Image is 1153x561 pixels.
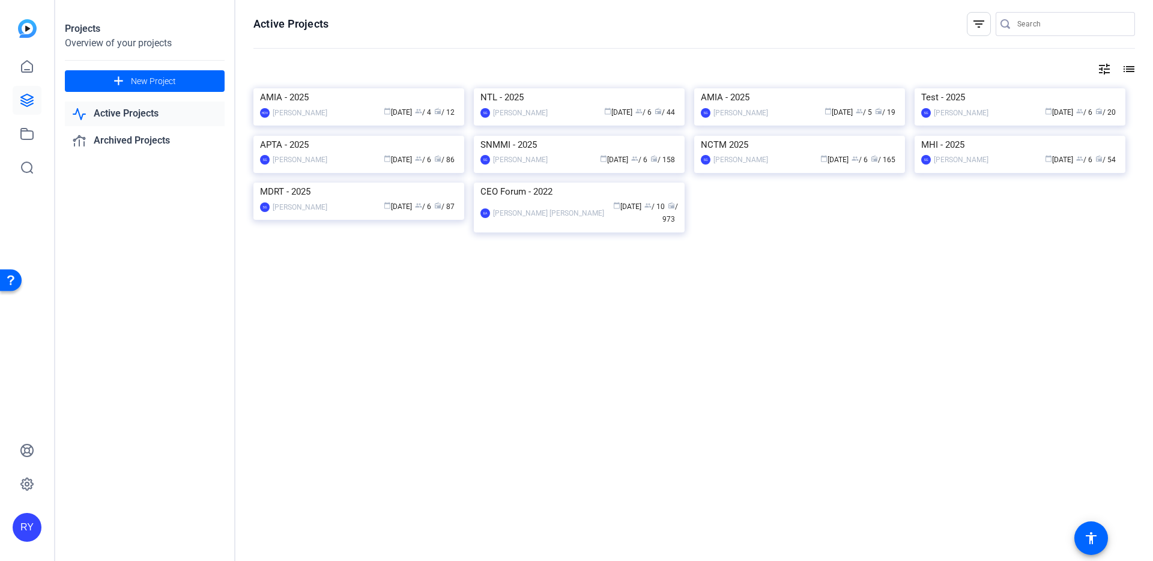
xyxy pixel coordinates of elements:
span: / 4 [415,108,431,117]
div: SG [260,155,270,165]
span: [DATE] [384,108,412,117]
a: Archived Projects [65,129,225,153]
span: [DATE] [613,202,641,211]
span: group [415,108,422,115]
div: SG [921,108,931,118]
span: radio [434,202,441,209]
span: New Project [131,75,176,88]
span: / 6 [415,202,431,211]
div: SG [260,202,270,212]
img: blue-gradient.svg [18,19,37,38]
span: / 10 [644,202,665,211]
div: SG [701,108,710,118]
div: NCTM 2025 [701,136,898,154]
span: radio [650,155,658,162]
span: calendar_today [384,202,391,209]
div: SG [480,155,490,165]
span: / 86 [434,156,455,164]
a: Active Projects [65,102,225,126]
div: [PERSON_NAME] [273,154,327,166]
span: radio [434,155,441,162]
span: / 44 [655,108,675,117]
span: group [415,155,422,162]
span: radio [1095,155,1103,162]
span: calendar_today [1045,108,1052,115]
span: / 158 [650,156,675,164]
span: calendar_today [825,108,832,115]
div: MDRT - 2025 [260,183,458,201]
div: Projects [65,22,225,36]
div: [PERSON_NAME] [273,201,327,213]
mat-icon: accessibility [1084,531,1098,545]
span: / 5 [856,108,872,117]
span: / 6 [1076,156,1092,164]
span: / 6 [852,156,868,164]
span: radio [871,155,878,162]
span: / 973 [662,202,678,223]
span: radio [668,202,675,209]
span: group [644,202,652,209]
span: group [1076,155,1083,162]
div: [PERSON_NAME] [713,107,768,119]
div: SG [480,108,490,118]
button: New Project [65,70,225,92]
div: APTA - 2025 [260,136,458,154]
span: calendar_today [1045,155,1052,162]
span: [DATE] [384,156,412,164]
input: Search [1017,17,1125,31]
div: SG [701,155,710,165]
span: group [415,202,422,209]
div: [PERSON_NAME] [273,107,327,119]
span: / 87 [434,202,455,211]
span: [DATE] [825,108,853,117]
mat-icon: tune [1097,62,1112,76]
div: [PERSON_NAME] [934,107,988,119]
span: group [635,108,643,115]
div: HDV [260,108,270,118]
span: / 12 [434,108,455,117]
div: Overview of your projects [65,36,225,50]
span: group [856,108,863,115]
div: SG [921,155,931,165]
div: SNMMI - 2025 [480,136,678,154]
span: calendar_today [613,202,620,209]
span: [DATE] [1045,108,1073,117]
div: AMIA - 2025 [260,88,458,106]
span: [DATE] [820,156,849,164]
div: MHI - 2025 [921,136,1119,154]
mat-icon: add [111,74,126,89]
span: / 165 [871,156,895,164]
span: / 6 [415,156,431,164]
mat-icon: filter_list [972,17,986,31]
span: / 54 [1095,156,1116,164]
div: [PERSON_NAME] [713,154,768,166]
span: [DATE] [1045,156,1073,164]
span: calendar_today [820,155,828,162]
span: radio [434,108,441,115]
div: CEO Forum - 2022 [480,183,678,201]
span: calendar_today [604,108,611,115]
span: [DATE] [384,202,412,211]
span: group [852,155,859,162]
div: [PERSON_NAME] [934,154,988,166]
span: radio [655,108,662,115]
span: group [1076,108,1083,115]
span: calendar_today [384,108,391,115]
h1: Active Projects [253,17,328,31]
div: Test - 2025 [921,88,1119,106]
div: RY [13,513,41,542]
span: calendar_today [600,155,607,162]
span: group [631,155,638,162]
span: radio [1095,108,1103,115]
span: [DATE] [604,108,632,117]
span: / 6 [635,108,652,117]
mat-icon: list [1121,62,1135,76]
div: [PERSON_NAME] [493,154,548,166]
div: NTL - 2025 [480,88,678,106]
div: [PERSON_NAME] [PERSON_NAME] [493,207,604,219]
span: [DATE] [600,156,628,164]
span: / 20 [1095,108,1116,117]
div: AMIA - 2025 [701,88,898,106]
div: [PERSON_NAME] [493,107,548,119]
span: calendar_today [384,155,391,162]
